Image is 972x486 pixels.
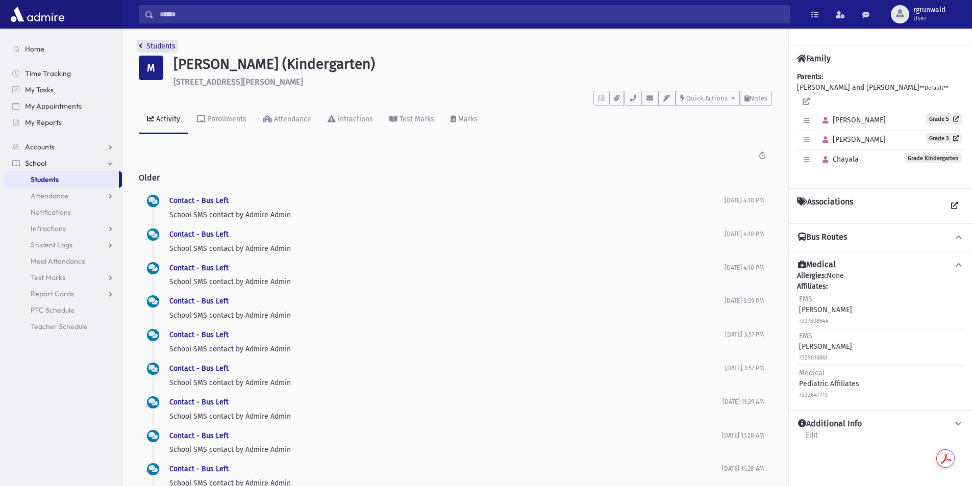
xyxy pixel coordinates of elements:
[169,344,725,354] p: School SMS contact by Admire Admin
[722,398,764,405] span: [DATE] 11:29 AM
[797,54,831,63] h4: Family
[397,115,434,123] div: Test Marks
[797,260,964,270] button: Medical
[169,411,722,422] p: School SMS contact by Admire Admin
[139,56,163,80] div: M
[25,118,62,127] span: My Reports
[255,106,319,134] a: Attendance
[25,142,55,151] span: Accounts
[8,4,67,24] img: AdmirePro
[797,232,964,243] button: Bus Routes
[818,135,886,144] span: [PERSON_NAME]
[945,197,964,215] a: View all Associations
[799,330,852,363] div: [PERSON_NAME]
[4,269,122,286] a: Test Marks
[169,444,722,455] p: School SMS contact by Admire Admin
[797,197,853,215] h4: Associations
[797,72,823,81] b: Parents:
[272,115,311,123] div: Attendance
[797,71,964,180] div: [PERSON_NAME] and [PERSON_NAME]
[797,271,827,280] b: Allergies:
[799,295,812,303] span: EMS
[799,318,829,324] small: 7327308646
[206,115,246,123] div: Enrollments
[173,77,772,87] h6: [STREET_ADDRESS][PERSON_NAME]
[797,270,964,402] div: None
[799,354,828,361] small: 7329018861
[25,159,46,168] span: School
[381,106,442,134] a: Test Marks
[25,44,44,54] span: Home
[456,115,478,123] div: Marks
[319,106,381,134] a: Infractions
[4,65,122,82] a: Time Tracking
[4,114,122,131] a: My Reports
[4,302,122,318] a: PTC Schedule
[725,297,764,304] span: [DATE] 3:59 PM
[805,429,818,448] a: Edit
[4,188,122,204] a: Attendance
[154,5,790,23] input: Search
[31,322,88,331] span: Teacher Schedule
[905,154,962,163] span: Grade Kindergarten
[798,260,836,270] h4: Medical
[4,220,122,237] a: Infractions
[169,276,725,287] p: School SMS contact by Admire Admin
[722,465,764,472] span: [DATE] 11:28 AM
[750,94,767,102] span: Notes
[188,106,255,134] a: Enrollments
[799,369,825,377] span: Medical
[169,465,229,473] a: Contact - Bus Left
[31,305,74,315] span: PTC Schedule
[169,310,725,321] p: School SMS contact by Admire Admin
[926,133,962,143] a: Grade 3
[4,237,122,253] a: Student Logs
[31,175,59,184] span: Students
[4,171,119,188] a: Students
[4,286,122,302] a: Report Cards
[798,419,862,429] h4: Additional Info
[4,155,122,171] a: School
[799,331,812,340] span: EMS
[926,114,962,124] a: Grade 5
[139,106,188,134] a: Activity
[25,69,71,78] span: Time Tracking
[139,42,176,50] a: Students
[31,257,86,266] span: Meal Attendance
[139,165,772,191] h2: Older
[25,85,54,94] span: My Tasks
[169,230,229,239] a: Contact - Bus Left
[169,330,229,339] a: Contact - Bus Left
[169,364,229,373] a: Contact - Bus Left
[4,318,122,335] a: Teacher Schedule
[31,289,74,298] span: Report Cards
[725,264,764,271] span: [DATE] 4:10 PM
[686,94,728,102] span: Quick Actions
[442,106,486,134] a: Marks
[154,115,180,123] div: Activity
[4,41,122,57] a: Home
[725,331,764,338] span: [DATE] 3:57 PM
[818,155,859,164] span: Chayala
[725,197,764,204] span: [DATE] 4:10 PM
[725,231,764,238] span: [DATE] 4:10 PM
[169,196,229,205] a: Contact - Bus Left
[169,297,229,305] a: Contact - Bus Left
[913,14,945,22] span: User
[797,419,964,429] button: Additional Info
[25,101,82,111] span: My Appointments
[913,6,945,14] span: rgrunwald
[173,56,772,73] h1: [PERSON_NAME] (Kindergarten)
[4,204,122,220] a: Notifications
[169,398,229,406] a: Contact - Bus Left
[4,82,122,98] a: My Tasks
[798,232,847,243] h4: Bus Routes
[31,273,65,282] span: Test Marks
[799,294,852,326] div: [PERSON_NAME]
[799,368,859,400] div: Pediatric Affiliates
[676,91,740,106] button: Quick Actions
[722,432,764,439] span: [DATE] 11:28 AM
[4,253,122,269] a: Meal Attendance
[31,191,68,200] span: Attendance
[169,431,229,440] a: Contact - Bus Left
